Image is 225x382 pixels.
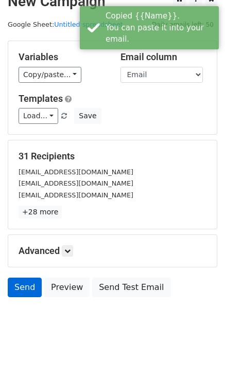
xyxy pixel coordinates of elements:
a: Untitled spreadsheet [54,21,123,28]
div: 聊天小组件 [174,333,225,382]
button: Save [74,108,101,124]
a: Send Test Email [92,278,170,297]
small: [EMAIL_ADDRESS][DOMAIN_NAME] [19,191,133,199]
a: +28 more [19,206,62,219]
small: Google Sheet: [8,21,123,28]
a: Preview [44,278,90,297]
h5: Advanced [19,245,206,257]
h5: Variables [19,51,105,63]
iframe: Chat Widget [174,333,225,382]
a: Copy/paste... [19,67,81,83]
a: Templates [19,93,63,104]
small: [EMAIL_ADDRESS][DOMAIN_NAME] [19,179,133,187]
h5: 31 Recipients [19,151,206,162]
a: Load... [19,108,58,124]
a: Send [8,278,42,297]
h5: Email column [120,51,207,63]
div: Copied {{Name}}. You can paste it into your email. [106,10,215,45]
small: [EMAIL_ADDRESS][DOMAIN_NAME] [19,168,133,176]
